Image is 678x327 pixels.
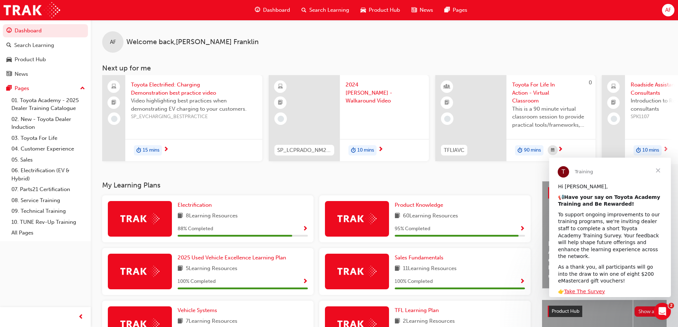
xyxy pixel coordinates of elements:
[346,81,423,105] span: 2024 [PERSON_NAME] - Walkaround Video
[178,201,215,209] a: Electrification
[403,264,457,273] span: 11 Learning Resources
[9,227,88,238] a: All Pages
[395,212,400,221] span: book-icon
[445,82,450,91] span: learningResourceType_INSTRUCTOR_LED-icon
[551,146,555,155] span: calendar-icon
[178,212,183,221] span: book-icon
[406,3,439,17] a: news-iconNews
[269,75,429,161] a: SP_LCPRADO_NM24_WALKAROUNDVID2024 [PERSON_NAME] - Walkaround Videoduration-icon10 mins
[278,82,283,91] span: learningResourceType_ELEARNING-icon
[9,165,88,184] a: 06. Electrification (EV & Hybrid)
[3,39,88,52] a: Search Learning
[9,133,88,144] a: 03. Toyota For Life
[520,225,525,233] button: Show Progress
[14,41,54,49] div: Search Learning
[542,181,667,289] a: Latest NewsShow allHelp Shape the Future of Toyota Academy Training and Win an eMastercard!Revolu...
[178,306,220,315] a: Vehicle Systems
[337,266,377,277] img: Trak
[420,6,433,14] span: News
[278,116,284,122] span: learningRecordVerb_NONE-icon
[548,240,661,264] span: Help Shape the Future of Toyota Academy Training and Win an eMastercard!
[178,317,183,326] span: book-icon
[520,226,525,232] span: Show Progress
[548,264,661,280] span: Revolutionise the way you access and manage your learning resources.
[642,146,659,154] span: 10 mins
[403,317,455,326] span: 2 Learning Resources
[548,187,661,199] a: Latest NewsShow all
[91,64,678,72] h3: Next up for me
[80,84,85,93] span: up-icon
[395,254,446,262] a: Sales Fundamentals
[361,6,366,15] span: car-icon
[337,213,377,224] img: Trak
[9,114,88,133] a: 02. New - Toyota Dealer Induction
[6,28,12,34] span: guage-icon
[357,146,374,154] span: 10 mins
[3,82,88,95] button: Pages
[263,6,290,14] span: Dashboard
[6,71,12,78] span: news-icon
[131,97,257,113] span: Video highlighting best practices when demonstrating EV charging to your customers.
[255,6,260,15] span: guage-icon
[395,317,400,326] span: book-icon
[143,146,159,154] span: 15 mins
[662,4,674,16] button: AF
[517,146,522,155] span: duration-icon
[351,146,356,155] span: duration-icon
[186,317,237,326] span: 7 Learning Resources
[186,264,237,273] span: 5 Learning Resources
[552,308,579,314] span: Product Hub
[249,3,296,17] a: guage-iconDashboard
[277,146,331,154] span: SP_LCPRADO_NM24_WALKAROUNDVID
[6,85,12,92] span: pages-icon
[163,147,169,153] span: next-icon
[6,57,12,63] span: car-icon
[444,146,464,154] span: TFLIAVC
[548,306,661,317] a: Product HubShow all
[9,154,88,165] a: 05. Sales
[111,82,116,91] span: laptop-icon
[435,75,595,161] a: 0TFLIAVCToyota For Life In Action - Virtual ClassroomThis is a 90 minute virtual classroom sessio...
[654,303,671,320] iframe: Intercom live chat
[395,278,433,286] span: 100 % Completed
[395,254,443,261] span: Sales Fundamentals
[395,307,439,313] span: TFL Learning Plan
[4,2,60,18] img: Trak
[369,6,400,14] span: Product Hub
[665,6,671,14] span: AF
[9,95,88,114] a: 01. Toyota Academy - 2025 Dealer Training Catalogue
[296,3,355,17] a: search-iconSearch Learning
[102,75,262,161] a: Toyota Electrified: Charging Demonstration best practice videoVideo highlighting best practices w...
[395,202,443,208] span: Product Knowledge
[278,98,283,107] span: booktick-icon
[444,116,451,122] span: learningRecordVerb_NONE-icon
[9,184,88,195] a: 07. Parts21 Certification
[636,146,641,155] span: duration-icon
[378,147,383,153] span: next-icon
[3,68,88,81] a: News
[589,79,592,86] span: 0
[611,82,616,91] span: laptop-icon
[126,38,259,46] span: Welcome back , [PERSON_NAME] Franklin
[520,279,525,285] span: Show Progress
[120,213,159,224] img: Trak
[512,81,590,105] span: Toyota For Life In Action - Virtual Classroom
[78,313,84,322] span: prev-icon
[120,266,159,277] img: Trak
[15,84,29,93] div: Pages
[663,147,668,153] span: next-icon
[110,38,116,46] span: AF
[186,212,238,221] span: 8 Learning Resources
[15,70,28,78] div: News
[611,116,617,122] span: learningRecordVerb_NONE-icon
[3,24,88,37] a: Dashboard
